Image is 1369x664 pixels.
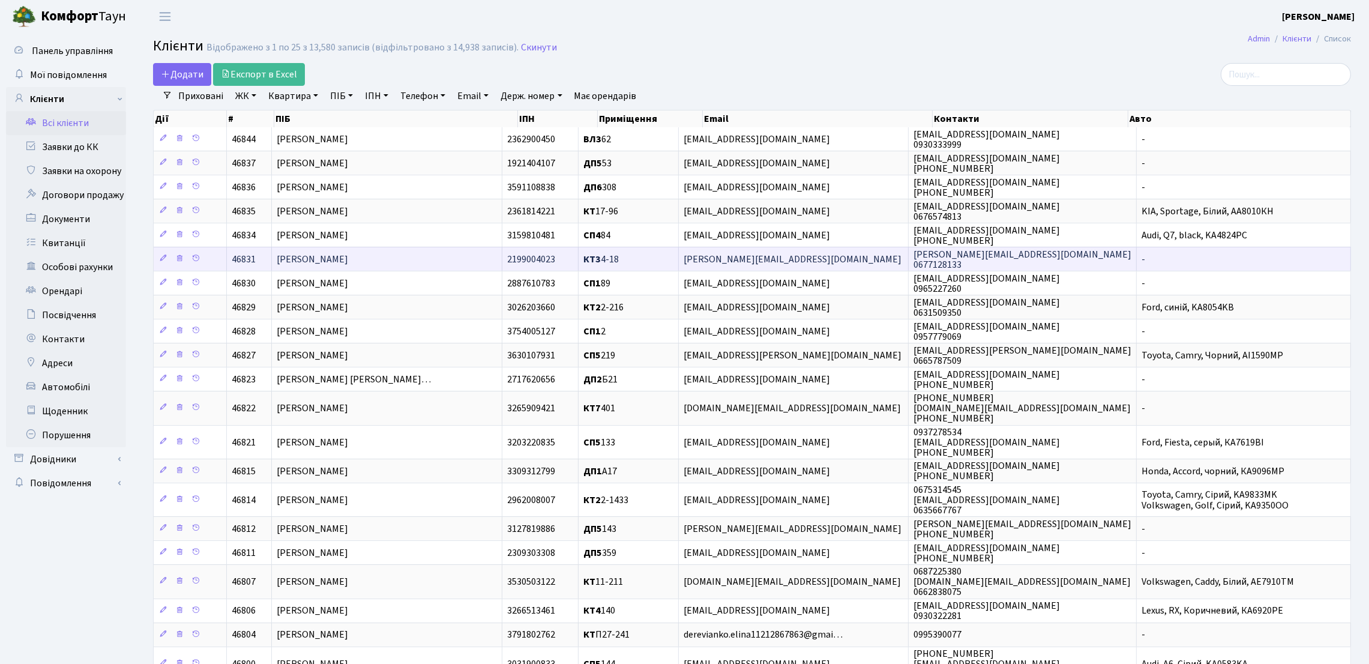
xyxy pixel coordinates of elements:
[913,176,1060,199] span: [EMAIL_ADDRESS][DOMAIN_NAME] [PHONE_NUMBER]
[583,465,602,478] b: ДП1
[583,605,615,618] span: 140
[507,229,555,242] span: 3159810481
[684,605,830,618] span: [EMAIL_ADDRESS][DOMAIN_NAME]
[913,629,961,642] span: 0995390077
[913,426,1060,459] span: 0937278534 [EMAIL_ADDRESS][DOMAIN_NAME] [PHONE_NUMBER]
[6,39,126,63] a: Панель управління
[583,436,601,449] b: СП5
[150,7,180,26] button: Переключити навігацію
[232,325,256,338] span: 46828
[583,349,601,362] b: СП5
[153,35,203,56] span: Клієнти
[913,518,1131,541] span: [PERSON_NAME][EMAIL_ADDRESS][DOMAIN_NAME] [PHONE_NUMBER]
[913,368,1060,391] span: [EMAIL_ADDRESS][DOMAIN_NAME] [PHONE_NUMBER]
[6,255,126,279] a: Особові рахунки
[1142,489,1289,512] span: Toyota, Camry, Сірий, KA9833MK Volkswagen, Golf, Сірий, KA9350OO
[1142,402,1145,415] span: -
[1142,205,1274,218] span: KIA, Sportage, Білий, АА8010КН
[277,157,348,170] span: [PERSON_NAME]
[684,205,830,218] span: [EMAIL_ADDRESS][DOMAIN_NAME]
[583,629,630,642] span: П27-241
[583,325,601,338] b: СП1
[1282,10,1355,23] b: [PERSON_NAME]
[496,86,567,106] a: Держ. номер
[583,181,602,194] b: ДП6
[684,229,830,242] span: [EMAIL_ADDRESS][DOMAIN_NAME]
[6,423,126,447] a: Порушення
[1142,253,1145,266] span: -
[325,86,358,106] a: ПІБ
[507,546,555,560] span: 2309303308
[583,205,618,218] span: 17-96
[684,465,830,478] span: [EMAIL_ADDRESS][DOMAIN_NAME]
[1248,32,1270,45] a: Admin
[6,207,126,231] a: Документи
[583,325,606,338] span: 2
[1142,373,1145,386] span: -
[518,110,598,127] th: ІПН
[507,493,555,507] span: 2962008007
[6,63,126,87] a: Мої повідомлення
[583,373,618,386] span: Б21
[583,402,615,415] span: 401
[583,436,615,449] span: 133
[6,399,126,423] a: Щоденник
[583,181,616,194] span: 308
[6,111,126,135] a: Всі клієнти
[6,375,126,399] a: Автомобілі
[583,493,628,507] span: 2-1433
[277,301,348,314] span: [PERSON_NAME]
[277,133,348,146] span: [PERSON_NAME]
[913,483,1060,517] span: 0675314545 [EMAIL_ADDRESS][DOMAIN_NAME] 0635667767
[913,152,1060,175] span: [EMAIL_ADDRESS][DOMAIN_NAME] [PHONE_NUMBER]
[684,181,830,194] span: [EMAIL_ADDRESS][DOMAIN_NAME]
[913,200,1060,223] span: [EMAIL_ADDRESS][DOMAIN_NAME] 0676574813
[277,522,348,536] span: [PERSON_NAME]
[1142,522,1145,536] span: -
[583,229,601,242] b: СП4
[6,303,126,327] a: Посвідчення
[1142,229,1247,242] span: Audi, Q7, black, KA4824PC
[232,402,256,415] span: 46822
[1142,157,1145,170] span: -
[583,402,601,415] b: КТ7
[507,157,555,170] span: 1921404107
[684,301,830,314] span: [EMAIL_ADDRESS][DOMAIN_NAME]
[396,86,450,106] a: Телефон
[277,575,348,588] span: [PERSON_NAME]
[6,135,126,159] a: Заявки до КК
[684,629,843,642] span: derevianko.elina11212867863@gmai…
[583,301,624,314] span: 2-216
[6,471,126,495] a: Повідомлення
[507,522,555,536] span: 3127819886
[232,629,256,642] span: 46804
[232,253,256,266] span: 46831
[1142,301,1234,314] span: Ford, синій, KA8054KB
[6,87,126,111] a: Клієнти
[913,320,1060,343] span: [EMAIL_ADDRESS][DOMAIN_NAME] 0957779069
[1142,325,1145,338] span: -
[277,277,348,290] span: [PERSON_NAME]
[1230,26,1369,52] nav: breadcrumb
[507,253,555,266] span: 2199004023
[232,205,256,218] span: 46835
[913,296,1060,319] span: [EMAIL_ADDRESS][DOMAIN_NAME] 0631509350
[507,181,555,194] span: 3591108838
[684,402,901,415] span: [DOMAIN_NAME][EMAIL_ADDRESS][DOMAIN_NAME]
[583,157,602,170] b: ДП5
[684,349,901,362] span: [EMAIL_ADDRESS][PERSON_NAME][DOMAIN_NAME]
[507,465,555,478] span: 3309312799
[684,546,830,560] span: [EMAIL_ADDRESS][DOMAIN_NAME]
[1282,10,1355,24] a: [PERSON_NAME]
[583,575,595,588] b: КТ
[232,522,256,536] span: 46812
[507,301,555,314] span: 3026203660
[507,605,555,618] span: 3266513461
[1128,110,1351,127] th: Авто
[583,253,619,266] span: 4-18
[913,128,1060,151] span: [EMAIL_ADDRESS][DOMAIN_NAME] 0930333999
[583,575,623,588] span: 11-211
[583,157,612,170] span: 53
[583,253,601,266] b: КТ3
[277,546,348,560] span: [PERSON_NAME]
